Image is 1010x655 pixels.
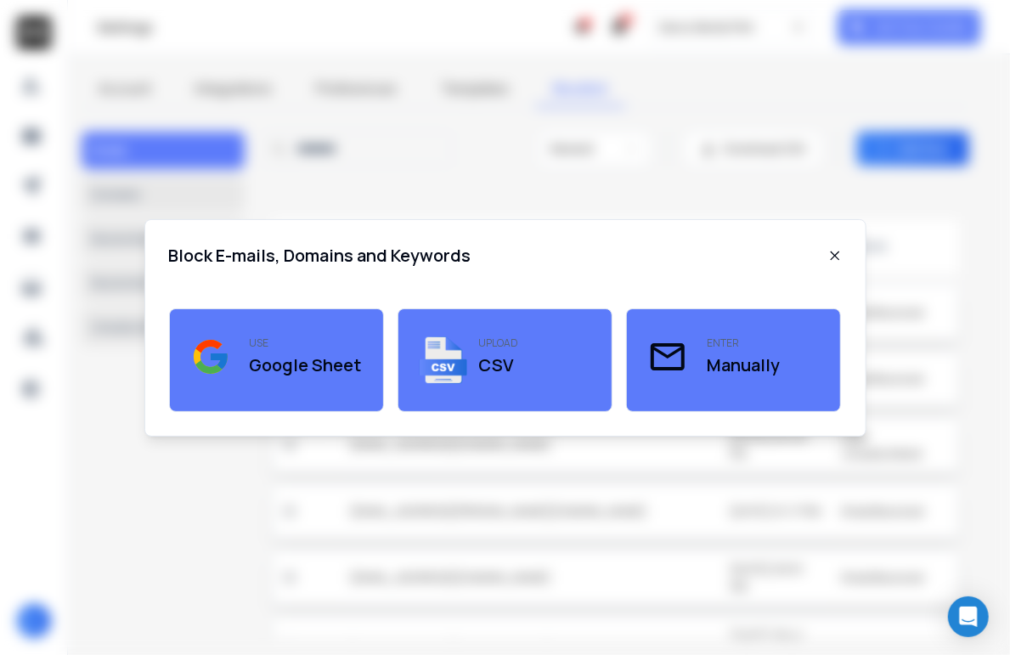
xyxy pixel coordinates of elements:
[707,336,780,350] p: enter
[948,596,989,637] div: Open Intercom Messenger
[478,353,518,377] h3: CSV
[169,244,471,268] h1: Block E-mails, Domains and Keywords
[478,336,518,350] p: upload
[250,336,362,350] p: use
[707,353,780,377] h3: Manually
[250,353,362,377] h3: Google Sheet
